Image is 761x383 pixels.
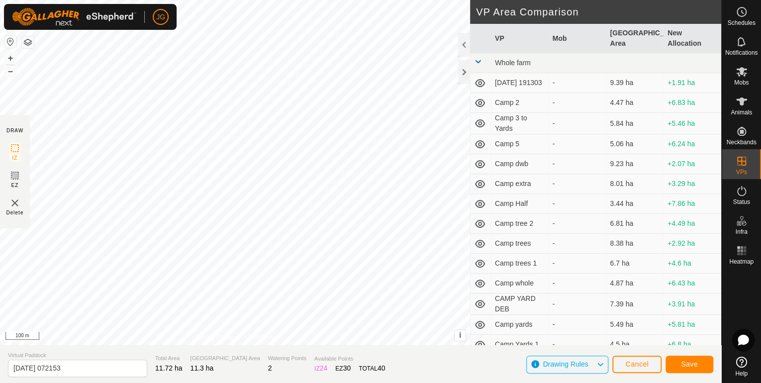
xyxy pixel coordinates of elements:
div: - [553,299,602,309]
span: Notifications [725,50,758,56]
td: 7.39 ha [606,293,664,315]
td: [DATE] 191303 [491,73,549,93]
td: Camp Half [491,194,549,214]
td: +4.49 ha [664,214,721,234]
a: Help [722,353,761,381]
span: Mobs [734,80,749,86]
td: CAMP YARD DEB [491,293,549,315]
span: 24 [320,364,328,372]
div: - [553,278,602,288]
div: - [553,238,602,249]
td: 5.06 ha [606,134,664,154]
span: Save [681,360,698,368]
div: DRAW [6,127,23,134]
td: Camp whole [491,274,549,293]
div: - [553,198,602,209]
td: 4.87 ha [606,274,664,293]
td: 9.23 ha [606,154,664,174]
span: [GEOGRAPHIC_DATA] Area [190,354,260,363]
th: VP [491,24,549,53]
td: +2.07 ha [664,154,721,174]
div: - [553,179,602,189]
span: EZ [11,182,19,189]
td: 6.81 ha [606,214,664,234]
button: i [455,330,466,341]
span: 11.3 ha [190,364,214,372]
span: Schedules [727,20,755,26]
span: 11.72 ha [155,364,183,372]
span: 2 [268,364,272,372]
a: Contact Us [245,332,274,341]
button: Cancel [612,356,662,373]
span: Cancel [625,360,649,368]
span: Delete [6,209,24,216]
td: +6.83 ha [664,93,721,113]
td: Camp yards [491,315,549,335]
th: [GEOGRAPHIC_DATA] Area [606,24,664,53]
span: Total Area [155,354,183,363]
span: Virtual Paddock [8,351,147,360]
td: 9.39 ha [606,73,664,93]
td: 3.44 ha [606,194,664,214]
td: +5.46 ha [664,113,721,134]
span: 30 [343,364,351,372]
a: Privacy Policy [196,332,233,341]
th: Mob [549,24,606,53]
td: +6.24 ha [664,134,721,154]
span: Animals [731,109,752,115]
span: Drawing Rules [543,360,588,368]
span: IZ [12,154,18,162]
span: Whole farm [495,59,531,67]
td: Camp 2 [491,93,549,113]
div: - [553,258,602,269]
td: Camp 5 [491,134,549,154]
span: JG [156,12,165,22]
td: +6.8 ha [664,335,721,355]
td: Camp trees [491,234,549,254]
td: 4.5 ha [606,335,664,355]
th: New Allocation [664,24,721,53]
div: - [553,319,602,330]
span: Help [735,371,748,377]
button: Save [666,356,713,373]
div: - [553,218,602,229]
td: Camp dwb [491,154,549,174]
button: Reset Map [4,36,16,48]
div: - [553,159,602,169]
div: EZ [335,363,351,374]
h2: VP Area Comparison [476,6,721,18]
td: Camp trees 1 [491,254,549,274]
td: 6.7 ha [606,254,664,274]
span: Available Points [314,355,385,363]
td: 8.01 ha [606,174,664,194]
button: + [4,52,16,64]
div: IZ [314,363,327,374]
button: Map Layers [22,36,34,48]
td: +1.91 ha [664,73,721,93]
span: 40 [378,364,385,372]
td: Camp tree 2 [491,214,549,234]
span: i [459,331,461,339]
img: VP [9,197,21,209]
img: Gallagher Logo [12,8,136,26]
td: Camp Yards 1 [491,335,549,355]
td: +5.81 ha [664,315,721,335]
span: Watering Points [268,354,306,363]
td: Camp extra [491,174,549,194]
td: +7.86 ha [664,194,721,214]
span: Neckbands [726,139,756,145]
td: 4.47 ha [606,93,664,113]
span: VPs [736,169,747,175]
div: - [553,97,602,108]
td: +6.43 ha [664,274,721,293]
div: - [553,339,602,350]
td: Camp 3 to Yards [491,113,549,134]
div: TOTAL [359,363,385,374]
td: +3.91 ha [664,293,721,315]
button: – [4,65,16,77]
td: 5.49 ha [606,315,664,335]
span: Infra [735,229,747,235]
div: - [553,139,602,149]
td: 5.84 ha [606,113,664,134]
td: +3.29 ha [664,174,721,194]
